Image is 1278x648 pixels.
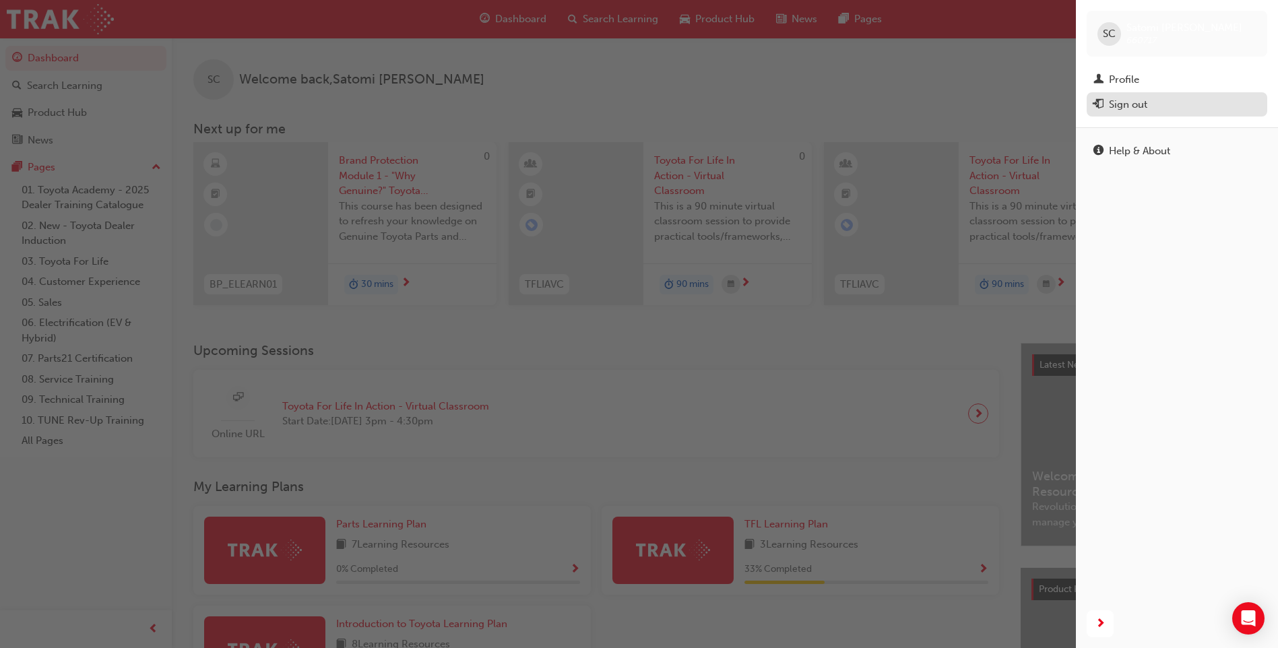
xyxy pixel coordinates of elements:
[1087,139,1267,164] a: Help & About
[1093,99,1104,111] span: exit-icon
[1232,602,1265,635] div: Open Intercom Messenger
[1126,34,1157,46] span: 660717
[1093,145,1104,158] span: info-icon
[1103,26,1116,42] span: SC
[1109,72,1139,88] div: Profile
[1093,74,1104,86] span: man-icon
[1087,67,1267,92] a: Profile
[1126,22,1242,34] span: Satomi [PERSON_NAME]
[1087,92,1267,117] button: Sign out
[1095,616,1106,633] span: next-icon
[1109,97,1147,112] div: Sign out
[1109,143,1170,159] div: Help & About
